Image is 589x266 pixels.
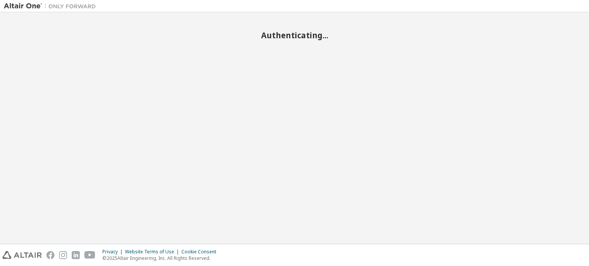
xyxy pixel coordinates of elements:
[125,249,181,255] div: Website Terms of Use
[181,249,221,255] div: Cookie Consent
[46,251,54,259] img: facebook.svg
[72,251,80,259] img: linkedin.svg
[2,251,42,259] img: altair_logo.svg
[102,255,221,261] p: © 2025 Altair Engineering, Inc. All Rights Reserved.
[84,251,95,259] img: youtube.svg
[59,251,67,259] img: instagram.svg
[102,249,125,255] div: Privacy
[4,30,585,40] h2: Authenticating...
[4,2,100,10] img: Altair One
